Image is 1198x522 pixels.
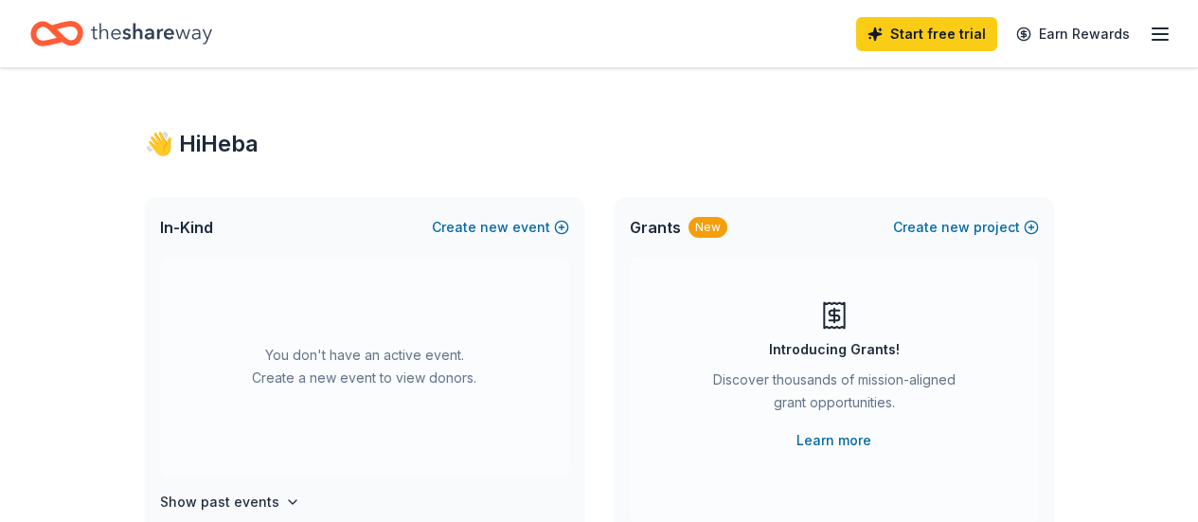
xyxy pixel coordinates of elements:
span: Grants [630,216,681,239]
button: Createnewproject [893,216,1039,239]
span: In-Kind [160,216,213,239]
div: Discover thousands of mission-aligned grant opportunities. [706,369,963,422]
span: new [941,216,970,239]
a: Home [30,11,212,56]
h4: Show past events [160,491,279,513]
button: Show past events [160,491,300,513]
a: Learn more [796,429,871,452]
a: Earn Rewards [1005,17,1141,51]
div: New [688,217,727,238]
div: Introducing Grants! [769,338,900,361]
span: new [480,216,509,239]
div: 👋 Hi Heba [145,129,1054,159]
a: Start free trial [856,17,997,51]
div: You don't have an active event. Create a new event to view donors. [160,258,569,476]
button: Createnewevent [432,216,569,239]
